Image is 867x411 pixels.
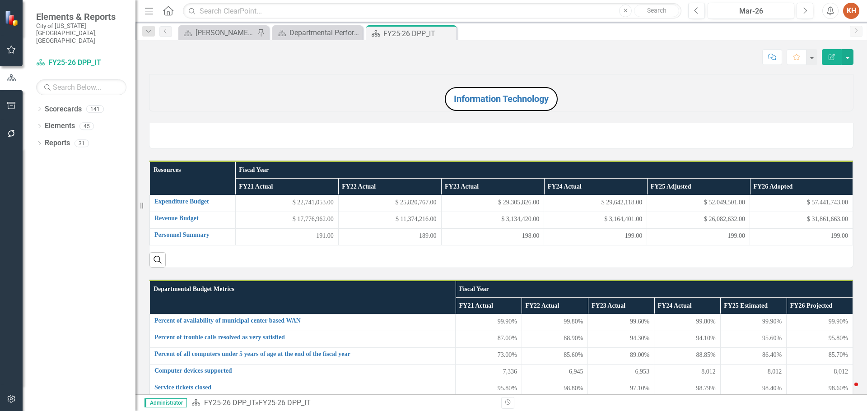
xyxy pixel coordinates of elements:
span: 98.79% [696,384,716,393]
td: Double-Click to Edit [720,364,787,381]
span: 99.80% [696,317,716,326]
span: $ 3,164,401.00 [604,215,642,224]
span: 7,336 [503,367,517,376]
div: 45 [79,122,94,130]
div: [PERSON_NAME]'s Home [196,27,255,38]
td: Double-Click to Edit [522,347,588,364]
td: Double-Click to Edit [522,314,588,331]
span: $ 22,741,053.00 [293,198,334,207]
a: Reports [45,138,70,148]
div: » [191,398,494,408]
span: 99.90% [762,317,782,326]
td: Double-Click to Edit [588,364,654,381]
td: Double-Click to Edit [522,331,588,347]
td: Double-Click to Edit [235,195,338,212]
a: Revenue Budget [154,215,231,222]
a: FY25-26 DPP_IT [36,58,126,68]
td: Double-Click to Edit [588,347,654,364]
td: Double-Click to Edit [522,364,588,381]
td: Double-Click to Edit [441,212,544,228]
td: Double-Click to Edit Right Click for Context Menu [150,331,456,347]
button: Search [634,5,679,17]
td: Double-Click to Edit [544,228,647,245]
span: Elements & Reports [36,11,126,22]
span: 88.90% [564,334,583,343]
span: 8,012 [701,367,716,376]
span: 99.90% [498,317,517,326]
a: Computer devices supported [154,367,451,374]
td: Double-Click to Edit [647,195,750,212]
small: City of [US_STATE][GEOGRAPHIC_DATA], [GEOGRAPHIC_DATA] [36,22,126,44]
span: 6,953 [635,367,650,376]
a: Expenditure Budget [154,198,231,205]
td: Double-Click to Edit [647,212,750,228]
a: Percent of availability of municipal center based WAN [154,317,451,324]
span: 85.70% [829,351,848,360]
span: 191.00 [316,231,334,240]
img: ClearPoint Strategy [5,10,20,26]
span: $ 29,305,826.00 [498,198,539,207]
span: $ 29,642,118.00 [601,198,642,207]
td: Double-Click to Edit [456,331,522,347]
a: FY25-26 DPP_IT [204,398,255,407]
span: 89.00% [630,351,649,360]
a: Departmental Performance Plans - 3 Columns [275,27,360,38]
td: Double-Click to Edit [588,331,654,347]
td: Double-Click to Edit [235,228,338,245]
span: 86.40% [762,351,782,360]
span: 99.80% [564,317,583,326]
span: 87.00% [498,334,517,343]
a: Personnel Summary [154,231,231,238]
td: Double-Click to Edit [588,381,654,397]
td: Double-Click to Edit [654,314,721,331]
a: [PERSON_NAME]'s Home [181,27,255,38]
td: Double-Click to Edit [787,364,853,381]
div: 141 [86,105,104,113]
td: Double-Click to Edit [750,228,853,245]
span: 99.60% [630,317,649,326]
td: Double-Click to Edit [456,381,522,397]
td: Double-Click to Edit [654,347,721,364]
span: 199.00 [728,231,746,240]
iframe: Intercom live chat [836,380,858,402]
span: 73.00% [498,351,517,360]
div: Mar-26 [711,6,791,17]
span: 99.90% [829,317,848,326]
td: Double-Click to Edit [787,381,853,397]
td: Double-Click to Edit [544,212,647,228]
span: $ 52,049,501.00 [704,198,745,207]
span: 8,012 [834,367,848,376]
td: Double-Click to Edit Right Click for Context Menu [150,314,456,331]
td: Double-Click to Edit [338,195,441,212]
span: Search [647,7,667,14]
span: $ 11,374,216.00 [396,215,436,224]
a: Elements [45,121,75,131]
td: Double-Click to Edit [720,314,787,331]
div: KH [843,3,859,19]
td: Double-Click to Edit Right Click for Context Menu [150,212,236,228]
span: $ 25,820,767.00 [396,198,437,207]
a: Service tickets closed [154,384,451,391]
span: 6,945 [569,367,583,376]
td: Double-Click to Edit [441,195,544,212]
span: 8,012 [768,367,782,376]
td: Double-Click to Edit [720,381,787,397]
td: Double-Click to Edit [720,347,787,364]
a: Percent of all computers under 5 years of age at the end of the fiscal year [154,351,451,357]
span: $ 31,861,663.00 [807,215,848,224]
span: 94.10% [696,334,716,343]
td: Double-Click to Edit [338,212,441,228]
td: Double-Click to Edit [647,228,750,245]
span: 88.85% [696,351,716,360]
span: 97.10% [630,384,649,393]
a: Percent of trouble calls resolved as very satisfied [154,334,451,341]
div: Departmental Performance Plans - 3 Columns [289,27,360,38]
span: 94.30% [630,334,649,343]
span: 95.80% [498,384,517,393]
button: Information Technology [445,87,558,111]
td: Double-Click to Edit [750,195,853,212]
span: $ 17,776,962.00 [293,215,334,224]
span: 85.60% [564,351,583,360]
td: Double-Click to Edit [522,381,588,397]
td: Double-Click to Edit Right Click for Context Menu [150,228,236,245]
